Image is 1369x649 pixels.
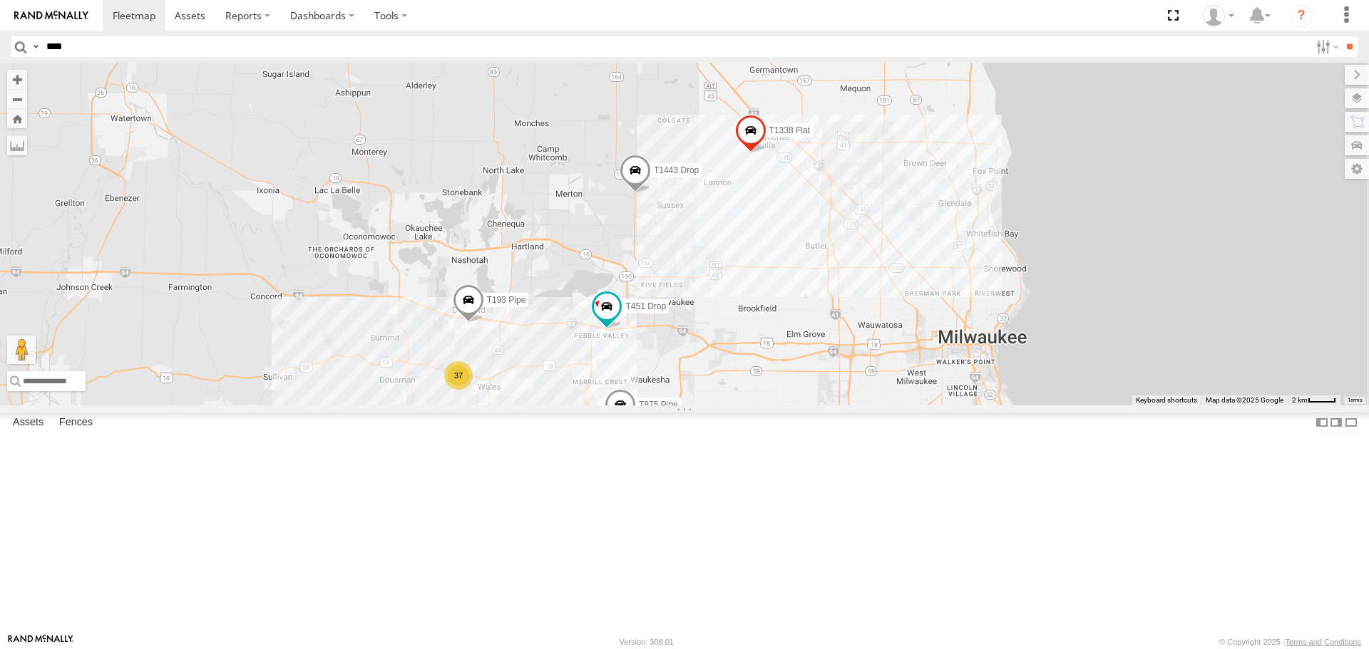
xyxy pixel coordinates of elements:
span: T875 Pipe [639,400,678,410]
div: 37 [444,361,473,390]
a: Visit our Website [8,635,73,649]
label: Hide Summary Table [1344,412,1358,433]
label: Search Filter Options [1311,36,1341,57]
label: Search Query [30,36,41,57]
span: 2 km [1292,396,1308,404]
label: Measure [7,135,27,155]
div: AJ Klotz [1198,5,1239,26]
span: Map data ©2025 Google [1206,396,1283,404]
span: T1443 Drop [654,165,699,175]
button: Drag Pegman onto the map to open Street View [7,336,36,364]
button: Keyboard shortcuts [1136,395,1197,405]
button: Zoom in [7,70,27,89]
label: Fences [52,413,100,433]
a: Terms (opens in new tab) [1348,397,1363,403]
button: Zoom out [7,89,27,109]
i: ? [1290,4,1313,27]
span: T193 Pipe [487,295,526,305]
span: T451 Drop [625,301,666,311]
img: rand-logo.svg [14,11,88,21]
span: T1338 Flat [769,125,810,135]
div: Version: 308.01 [620,638,674,646]
button: Zoom Home [7,109,27,128]
label: Dock Summary Table to the Right [1329,412,1343,433]
a: Terms and Conditions [1286,638,1361,646]
label: Assets [6,413,51,433]
div: © Copyright 2025 - [1219,638,1361,646]
label: Dock Summary Table to the Left [1315,412,1329,433]
button: Map Scale: 2 km per 36 pixels [1288,395,1340,405]
label: Map Settings [1345,159,1369,179]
